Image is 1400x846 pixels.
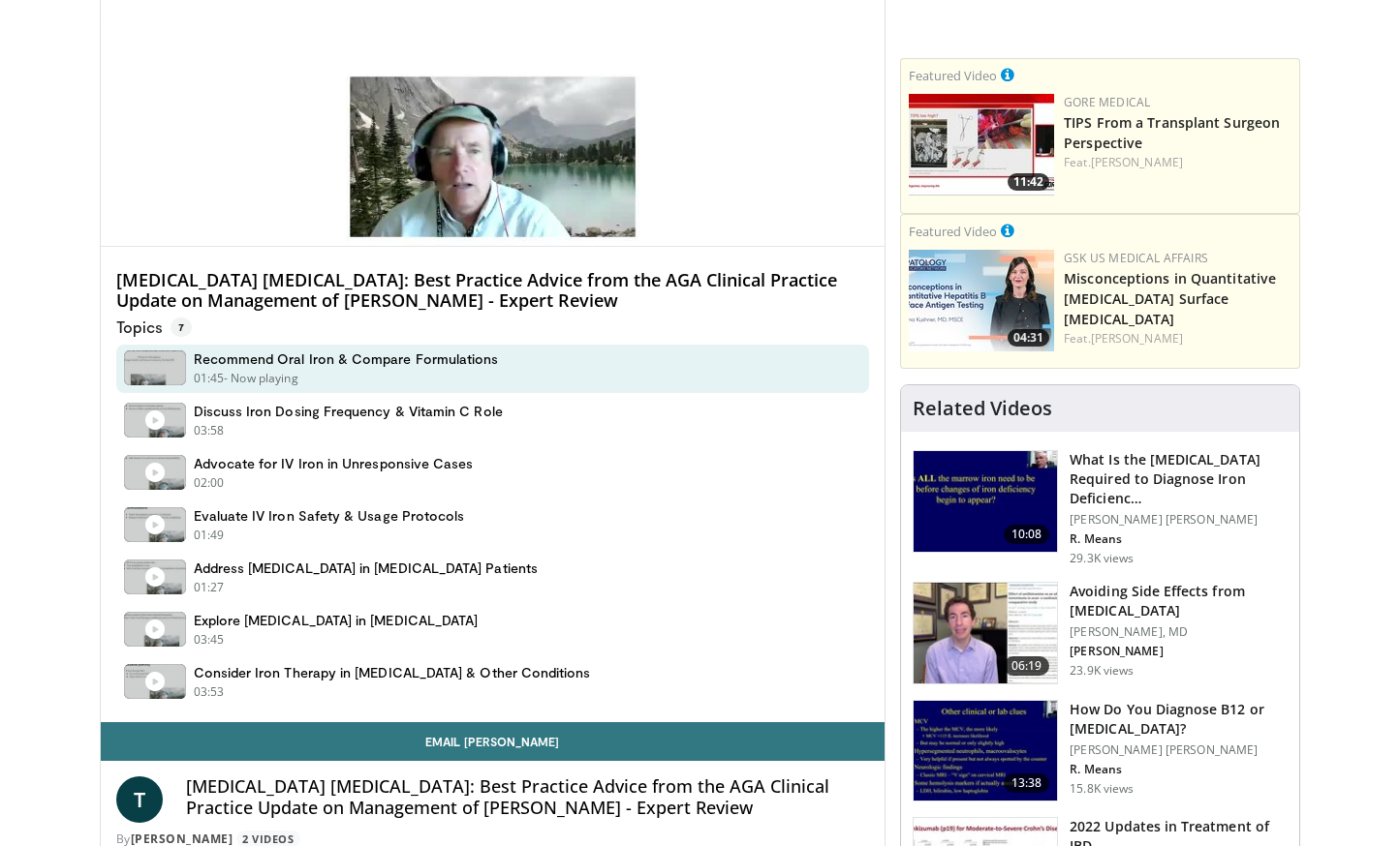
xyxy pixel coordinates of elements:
span: 04:31 [1008,329,1049,347]
h3: How Do You Diagnose B12 or [MEDICAL_DATA]? [1070,700,1288,739]
small: Featured Video [909,67,997,84]
a: 04:31 [909,250,1054,351]
a: 13:38 How Do You Diagnose B12 or [MEDICAL_DATA]? [PERSON_NAME] [PERSON_NAME] R. Means 15.8K views [913,700,1288,802]
p: 01:27 [194,579,225,596]
a: 06:19 Avoiding Side Effects from [MEDICAL_DATA] [PERSON_NAME], MD [PERSON_NAME] 23.9K views [913,582,1288,684]
a: T [116,776,163,823]
h4: [MEDICAL_DATA] [MEDICAL_DATA]: Best Practice Advice from the AGA Clinical Practice Update on Mana... [186,776,870,818]
div: Feat. [1064,330,1291,347]
h4: [MEDICAL_DATA] [MEDICAL_DATA]: Best Practice Advice from the AGA Clinical Practice Update on Mana... [116,270,870,312]
a: [PERSON_NAME] [1091,330,1183,347]
p: R. Means [1070,762,1288,777]
p: - Now playing [224,370,298,387]
img: 15adaf35-b496-4260-9f93-ea8e29d3ece7.150x105_q85_crop-smart_upscale.jpg [914,451,1057,552]
p: [PERSON_NAME] [PERSON_NAME] [1070,742,1288,758]
a: 11:42 [909,94,1054,196]
p: [PERSON_NAME] [PERSON_NAME] [1070,512,1288,528]
small: Featured Video [909,223,997,240]
h3: Avoiding Side Effects from [MEDICAL_DATA] [1070,582,1288,620]
h4: Advocate for IV Iron in Unresponsive Cases [194,455,474,472]
p: [PERSON_NAME] [1070,644,1288,659]
h4: Discuss Iron Dosing Frequency & Vitamin C Role [194,403,503,420]
img: ea8305e5-ef6b-4575-a231-c141b8650e1f.jpg.150x105_q85_crop-smart_upscale.jpg [909,250,1054,351]
p: 03:45 [194,631,225,649]
span: 7 [171,317,192,337]
h4: Address [MEDICAL_DATA] in [MEDICAL_DATA] Patients [194,559,538,577]
img: 6f9900f7-f6e7-4fd7-bcbb-2a1dc7b7d476.150x105_q85_crop-smart_upscale.jpg [914,583,1057,683]
p: 15.8K views [1070,781,1134,797]
img: 4003d3dc-4d84-4588-a4af-bb6b84f49ae6.150x105_q85_crop-smart_upscale.jpg [909,94,1054,196]
p: 02:00 [194,474,225,492]
h4: Recommend Oral Iron & Compare Formulations [194,350,499,368]
h4: Evaluate IV Iron Safety & Usage Protocols [194,507,465,525]
span: 13:38 [1004,773,1050,793]
a: Misconceptions in Quantitative [MEDICAL_DATA] Surface [MEDICAL_DATA] [1064,269,1276,328]
span: 06:19 [1004,656,1050,676]
p: 03:53 [194,683,225,701]
h4: Related Videos [913,397,1052,420]
p: 03:58 [194,422,225,439]
h4: Consider Iron Therapy in [MEDICAL_DATA] & Other Conditions [194,664,591,681]
a: [PERSON_NAME] [1091,154,1183,170]
span: 11:42 [1008,173,1049,191]
h3: What Is the [MEDICAL_DATA] Required to Diagnose Iron Deficienc… [1070,450,1288,508]
a: GSK US Medical Affairs [1064,250,1208,266]
a: Email [PERSON_NAME] [101,722,886,761]
p: R. Means [1070,531,1288,547]
p: Topics [116,317,192,337]
p: [PERSON_NAME], MD [1070,624,1288,640]
img: 172d2151-0bab-4046-8dbc-7c25e5ef1d9f.150x105_q85_crop-smart_upscale.jpg [914,701,1057,801]
p: 01:45 [194,370,225,387]
h4: Explore [MEDICAL_DATA] in [MEDICAL_DATA] [194,612,479,629]
p: 01:49 [194,527,225,544]
div: Feat. [1064,154,1291,171]
p: 29.3K views [1070,551,1134,566]
span: 10:08 [1004,525,1050,544]
p: 23.9K views [1070,663,1134,679]
a: TIPS From a Transplant Surgeon Perspective [1064,113,1280,152]
a: 10:08 What Is the [MEDICAL_DATA] Required to Diagnose Iron Deficienc… [PERSON_NAME] [PERSON_NAME]... [913,450,1288,566]
a: Gore Medical [1064,94,1150,110]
